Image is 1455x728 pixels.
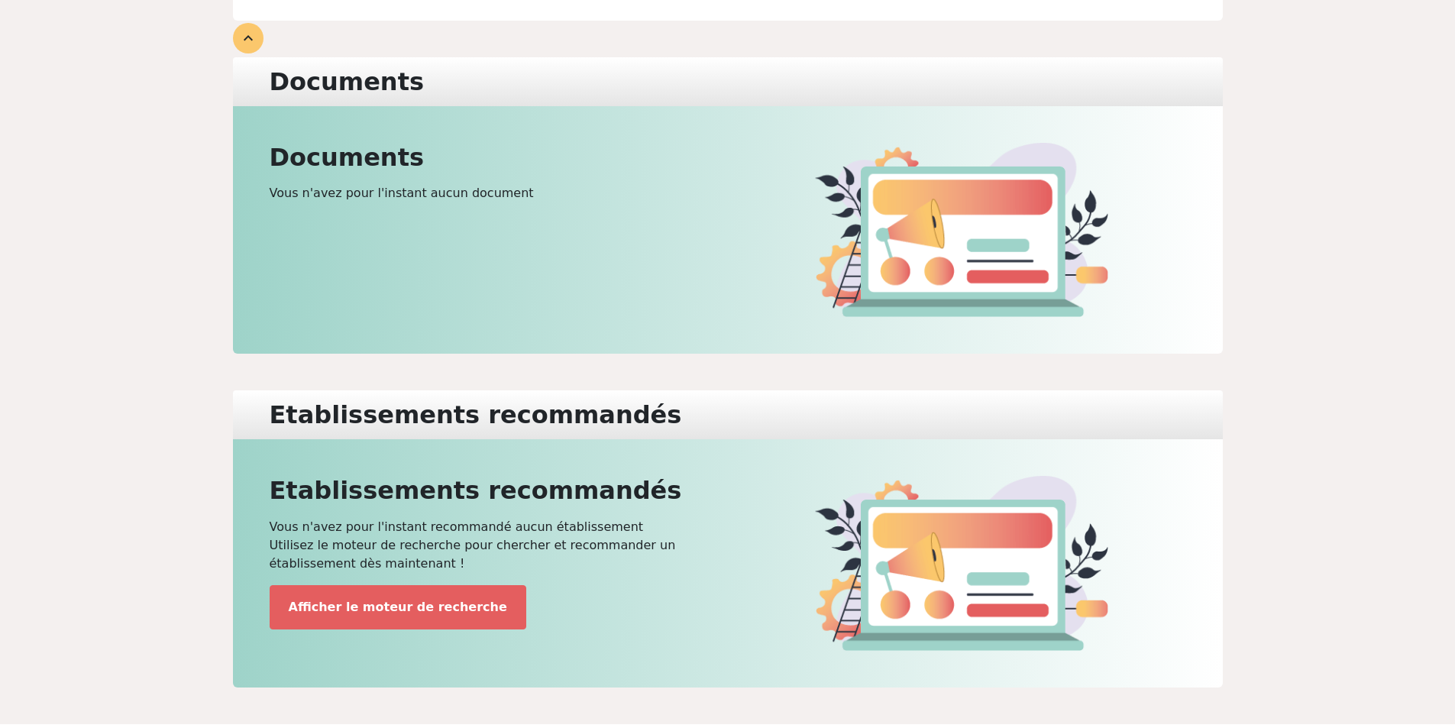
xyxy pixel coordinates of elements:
[270,585,526,629] button: Afficher le moteur de recherche
[815,143,1108,317] img: actu.png
[270,184,719,202] p: Vous n'avez pour l'instant aucun document
[233,23,264,53] div: expand_less
[270,476,719,505] h2: Etablissements recommandés
[270,518,719,573] p: Vous n'avez pour l'instant recommandé aucun établissement Utilisez le moteur de recherche pour ch...
[260,63,433,100] div: Documents
[270,143,719,172] h2: Documents
[260,396,691,433] div: Etablissements recommandés
[815,476,1108,650] img: actu.png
